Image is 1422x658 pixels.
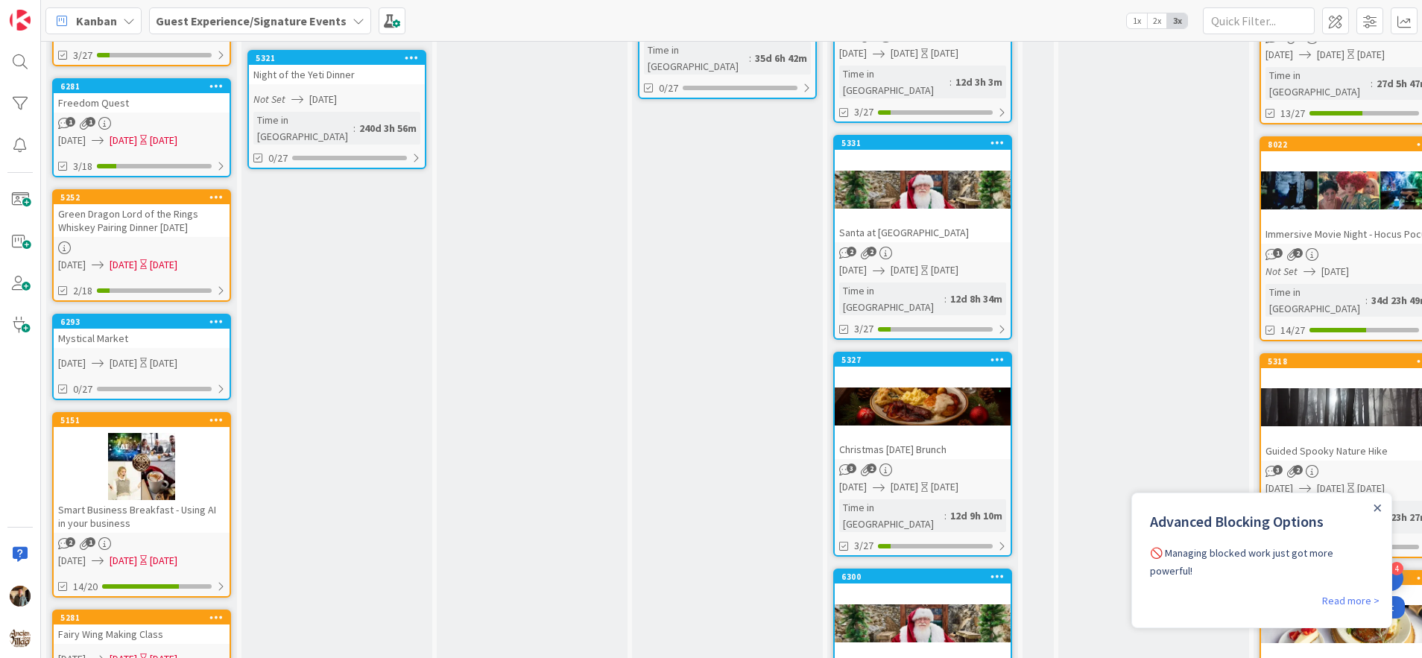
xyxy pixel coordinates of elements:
span: 1 [86,537,95,547]
div: 5281 [60,613,230,623]
span: 2 [66,537,75,547]
div: Smart Business Breakfast - Using AI in your business [54,500,230,533]
input: Quick Filter... [1203,7,1315,34]
span: [DATE] [891,479,918,495]
img: MS [10,586,31,607]
span: [DATE] [1265,481,1293,496]
span: [DATE] [58,133,86,148]
span: [DATE] [58,355,86,371]
div: Santa at [GEOGRAPHIC_DATA] [835,223,1011,242]
span: Kanban [76,12,117,30]
span: 2/18 [73,283,92,299]
span: 0/27 [659,80,678,96]
span: [DATE] [309,92,337,107]
span: [DATE] [1317,481,1344,496]
span: 1 [1273,248,1283,258]
div: 5327 [841,355,1011,365]
div: 12d 3h 3m [952,74,1006,90]
div: 6281 [54,80,230,93]
div: 6281 [60,81,230,92]
span: [DATE] [110,133,137,148]
span: [DATE] [891,262,918,278]
span: 3/27 [854,538,873,554]
span: [DATE] [110,355,137,371]
span: 3/27 [854,321,873,337]
span: 2 [1293,465,1303,475]
div: Time in [GEOGRAPHIC_DATA] [253,112,353,145]
i: Not Set [1265,265,1298,278]
div: 6293Mystical Market [54,315,230,348]
div: 5321Night of the Yeti Dinner [249,51,425,84]
div: [DATE] [931,479,958,495]
div: 4 [1390,562,1403,575]
span: 14/20 [73,579,98,595]
div: 5321 [256,53,425,63]
div: 5281 [54,611,230,624]
div: 5327Christmas [DATE] Brunch [835,353,1011,459]
span: [DATE] [1317,47,1344,63]
span: 1 [86,117,95,127]
span: 0/27 [73,382,92,397]
span: 3 [847,464,856,473]
span: 3/18 [73,159,92,174]
div: 5331 [835,136,1011,150]
div: [DATE] [150,553,177,569]
span: 3x [1167,13,1187,28]
div: Time in [GEOGRAPHIC_DATA] [839,282,944,315]
span: 1x [1127,13,1147,28]
span: [DATE] [839,262,867,278]
span: : [944,507,947,524]
div: 5281Fairy Wing Making Class [54,611,230,644]
div: 5252Green Dragon Lord of the Rings Whiskey Pairing Dinner [DATE] [54,191,230,237]
div: [DATE] [150,133,177,148]
span: : [1371,75,1373,92]
div: 35d 6h 42m [751,50,811,66]
span: 3/27 [73,48,92,63]
div: Time in [GEOGRAPHIC_DATA] [1265,67,1371,100]
span: [DATE] [1265,47,1293,63]
div: 5252 [60,192,230,203]
div: Time in [GEOGRAPHIC_DATA] [644,42,749,75]
div: 5331Santa at [GEOGRAPHIC_DATA] [835,136,1011,242]
div: [DATE] [150,257,177,273]
div: Time in [GEOGRAPHIC_DATA] [839,499,944,532]
div: 240d 3h 56m [355,120,420,136]
span: 13/27 [1280,106,1305,121]
div: [DATE] [1357,47,1385,63]
span: 2 [867,247,876,256]
span: [DATE] [58,553,86,569]
span: : [1365,292,1368,309]
span: : [749,50,751,66]
div: 6300 [841,572,1011,582]
span: [DATE] [110,553,137,569]
div: Fairy Wing Making Class [54,624,230,644]
div: Green Dragon Lord of the Rings Whiskey Pairing Dinner [DATE] [54,204,230,237]
div: 5252 [54,191,230,204]
span: 14/27 [1280,323,1305,338]
div: 5151Smart Business Breakfast - Using AI in your business [54,414,230,533]
div: Time in [GEOGRAPHIC_DATA] [839,66,949,98]
span: 3 [1273,465,1283,475]
span: 2 [847,247,856,256]
span: : [944,291,947,307]
div: Christmas [DATE] Brunch [835,440,1011,459]
span: 1 [66,117,75,127]
div: Mystical Market [54,329,230,348]
span: 2 [867,464,876,473]
div: Night of the Yeti Dinner [249,65,425,84]
div: Freedom Quest [54,93,230,113]
span: 2x [1147,13,1167,28]
div: 6281Freedom Quest [54,80,230,113]
div: [DATE] [150,355,177,371]
span: [DATE] [58,257,86,273]
span: Support [31,2,68,20]
div: [DATE] [931,45,958,61]
div: 12d 9h 10m [947,507,1006,524]
span: [DATE] [839,45,867,61]
div: 6293 [54,315,230,329]
span: [DATE] [891,45,918,61]
img: avatar [10,627,31,648]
